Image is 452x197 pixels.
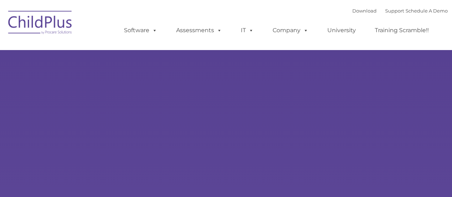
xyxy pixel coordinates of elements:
a: IT [234,23,261,38]
a: Assessments [169,23,229,38]
a: Support [385,8,404,14]
a: Training Scramble!! [368,23,436,38]
a: Company [265,23,316,38]
font: | [352,8,448,14]
a: Download [352,8,377,14]
img: ChildPlus by Procare Solutions [5,6,76,41]
a: University [320,23,363,38]
a: Schedule A Demo [406,8,448,14]
a: Software [117,23,164,38]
